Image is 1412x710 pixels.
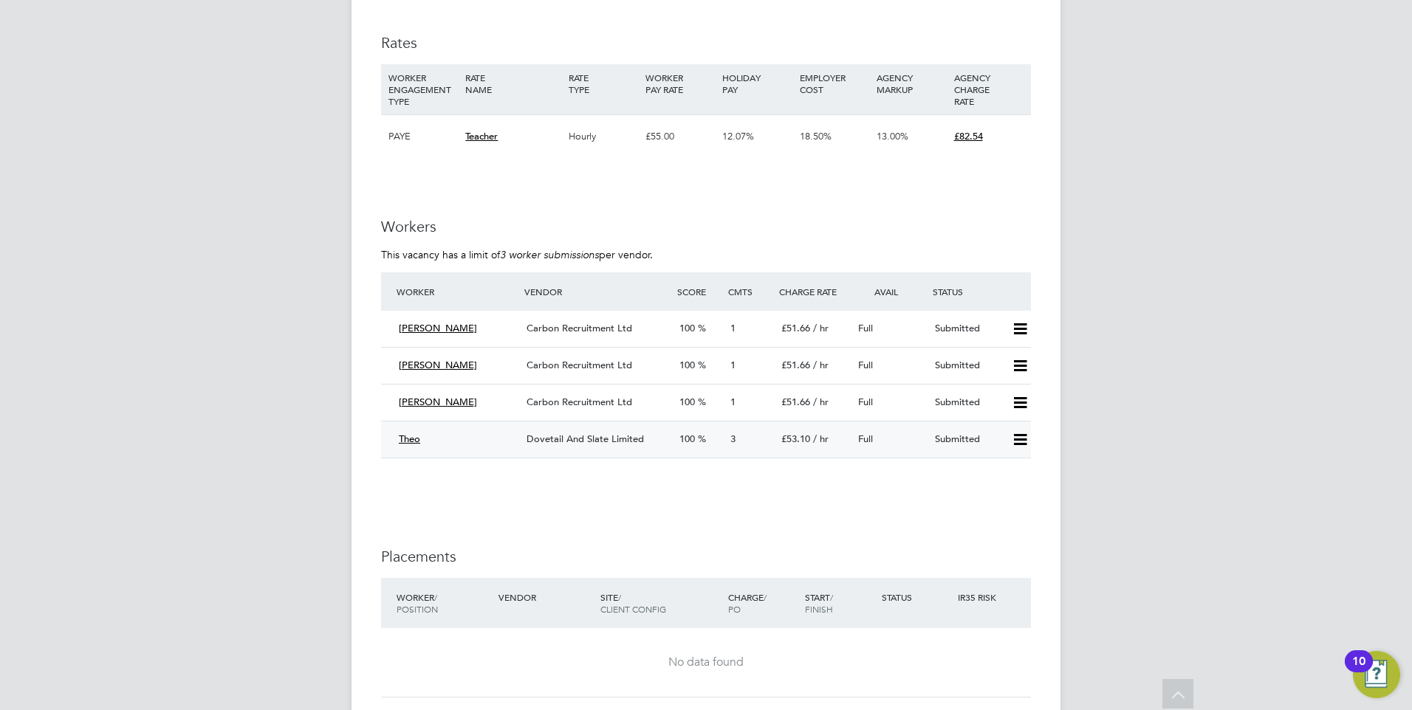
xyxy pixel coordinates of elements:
div: Start [801,584,878,622]
div: Submitted [929,354,1006,378]
div: £55.00 [642,115,719,158]
span: 100 [679,432,695,445]
em: 3 worker submissions [500,248,599,261]
div: Submitted [929,317,1006,341]
div: RATE TYPE [565,64,642,103]
span: £53.10 [781,432,810,445]
p: This vacancy has a limit of per vendor. [381,248,1031,261]
button: Open Resource Center, 10 new notifications [1353,651,1400,698]
span: Full [858,322,873,334]
div: Worker [393,278,521,305]
span: 1 [730,322,736,334]
span: 1 [730,396,736,408]
span: 18.50% [800,130,832,142]
span: 100 [679,396,695,408]
div: Cmts [724,278,775,305]
span: 100 [679,322,695,334]
span: £51.66 [781,322,810,334]
span: / Client Config [600,591,666,615]
div: RATE NAME [462,64,564,103]
div: Charge Rate [775,278,852,305]
div: AGENCY CHARGE RATE [950,64,1027,114]
div: PAYE [385,115,462,158]
span: 1 [730,359,736,371]
span: / Finish [805,591,833,615]
div: Avail [852,278,929,305]
span: Full [858,359,873,371]
span: Teacher [465,130,498,142]
div: No data found [396,655,1016,670]
span: [PERSON_NAME] [399,322,477,334]
div: Vendor [521,278,674,305]
span: 12.07% [722,130,754,142]
div: Submitted [929,427,1006,452]
span: [PERSON_NAME] [399,359,477,371]
h3: Workers [381,217,1031,236]
span: / hr [813,359,829,371]
div: EMPLOYER COST [796,64,873,103]
span: £51.66 [781,359,810,371]
div: HOLIDAY PAY [719,64,795,103]
span: 3 [730,432,736,445]
span: / hr [813,322,829,334]
div: Worker [393,584,495,622]
h3: Rates [381,33,1031,52]
div: Status [929,278,1031,305]
span: Full [858,396,873,408]
span: 13.00% [877,130,908,142]
div: 10 [1352,661,1365,680]
div: Hourly [565,115,642,158]
span: [PERSON_NAME] [399,396,477,408]
span: Carbon Recruitment Ltd [527,322,632,334]
div: AGENCY MARKUP [873,64,950,103]
div: Charge [724,584,801,622]
span: Carbon Recruitment Ltd [527,396,632,408]
span: Carbon Recruitment Ltd [527,359,632,371]
div: Status [878,584,955,610]
div: IR35 Risk [954,584,1005,610]
span: / hr [813,432,829,445]
span: / hr [813,396,829,408]
span: Dovetail And Slate Limited [527,432,644,445]
span: Full [858,432,873,445]
span: £51.66 [781,396,810,408]
h3: Placements [381,547,1031,566]
div: Score [674,278,724,305]
div: Submitted [929,390,1006,415]
span: / Position [397,591,438,615]
div: WORKER PAY RATE [642,64,719,103]
div: WORKER ENGAGEMENT TYPE [385,64,462,114]
div: Site [597,584,724,622]
span: / PO [728,591,767,615]
span: £82.54 [954,130,983,142]
span: Theo [399,432,420,445]
span: 100 [679,359,695,371]
div: Vendor [495,584,597,610]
